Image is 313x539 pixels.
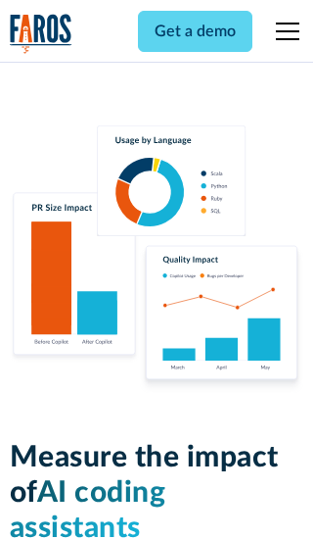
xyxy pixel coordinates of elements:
[138,11,252,52] a: Get a demo
[10,14,72,54] img: Logo of the analytics and reporting company Faros.
[10,14,72,54] a: home
[264,8,303,55] div: menu
[10,125,304,393] img: Charts tracking GitHub Copilot's usage and impact on velocity and quality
